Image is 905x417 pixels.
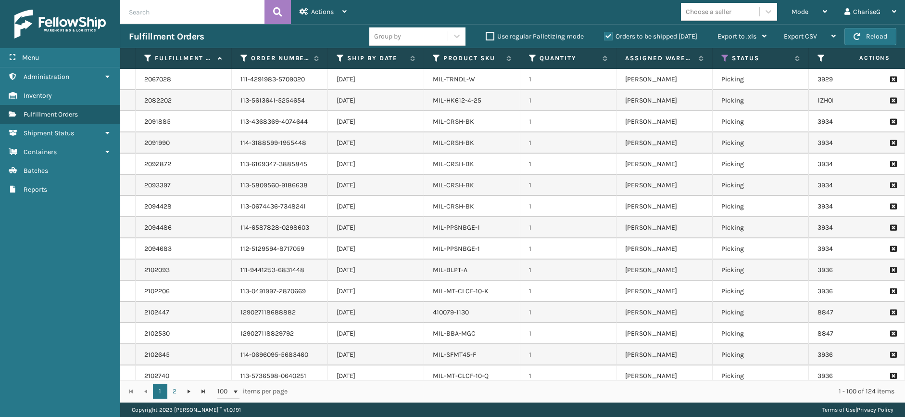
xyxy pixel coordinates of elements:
td: 113-0491997-2870669 [232,281,328,302]
span: Reports [24,185,47,194]
a: 392946753524 [817,75,863,83]
a: 2094428 [144,202,172,211]
i: Request to Be Cancelled [890,161,896,168]
a: 884713384299 [817,329,863,338]
a: 393456438747 [817,181,863,189]
td: [PERSON_NAME] [616,281,713,302]
span: Mode [792,8,808,16]
td: Picking [713,260,809,281]
a: MIL-HK612-4-25 [433,96,481,104]
td: [DATE] [328,111,424,132]
a: 393655603585 [817,351,864,359]
a: 884712788071 [817,308,861,316]
label: Assigned Warehouse [625,54,694,63]
td: 1 [520,217,616,238]
h3: Fulfillment Orders [129,31,204,42]
a: 393485337446 [817,223,864,232]
td: [PERSON_NAME] [616,365,713,387]
td: Picking [713,132,809,154]
td: [PERSON_NAME] [616,90,713,111]
a: 393487985220 [817,245,864,253]
td: 113-5809560-9186638 [232,175,328,196]
label: Product SKU [443,54,502,63]
a: 2091990 [144,138,170,148]
label: Status [732,54,790,63]
span: Fulfillment Orders [24,110,78,118]
i: Request to Be Cancelled [890,203,896,210]
i: Request to Be Cancelled [890,309,896,316]
td: [DATE] [328,90,424,111]
td: [DATE] [328,323,424,344]
a: MIL-SFMT45-F [433,351,476,359]
div: Choose a seller [686,7,731,17]
p: Copyright 2023 [PERSON_NAME]™ v 1.0.191 [132,403,241,417]
td: [PERSON_NAME] [616,175,713,196]
a: 2102530 [144,329,170,339]
a: MIL-CRSH-BK [433,181,474,189]
td: [DATE] [328,69,424,90]
a: 2 [167,384,182,399]
a: 2082202 [144,96,172,105]
td: 1 [520,175,616,196]
td: Picking [713,175,809,196]
a: 393436922176 [817,160,862,168]
td: [PERSON_NAME] [616,260,713,281]
a: 393656178450 [817,372,862,380]
a: MIL-PPSNBGE-1 [433,245,480,253]
span: Shipment Status [24,129,74,137]
td: 1 [520,238,616,260]
a: 2102740 [144,371,169,381]
td: [DATE] [328,302,424,323]
td: 1 [520,302,616,323]
a: 410079-1130 [433,308,469,316]
span: Go to the last page [200,388,207,395]
a: Privacy Policy [857,406,893,413]
td: [DATE] [328,365,424,387]
label: Orders to be shipped [DATE] [604,32,697,40]
td: 112-5129594-8717059 [232,238,328,260]
td: [DATE] [328,196,424,217]
td: 1 [520,365,616,387]
td: Picking [713,217,809,238]
label: Order Number [251,54,309,63]
td: 114-0696095-5683460 [232,344,328,365]
span: Actions [829,50,896,66]
a: 2102447 [144,308,169,317]
a: MIL-BBA-MGC [433,329,476,338]
a: 393432404844 [817,117,864,126]
i: Request to Be Cancelled [890,373,896,379]
a: Go to the next page [182,384,196,399]
span: Actions [311,8,334,16]
a: 393432837148 [817,139,863,147]
td: [PERSON_NAME] [616,132,713,154]
span: Export to .xls [717,32,756,40]
span: Batches [24,167,48,175]
td: [DATE] [328,175,424,196]
td: 113-0674436-7348241 [232,196,328,217]
i: Request to Be Cancelled [890,246,896,252]
span: Go to the next page [185,388,193,395]
span: Inventory [24,91,52,100]
td: Picking [713,323,809,344]
td: 1 [520,154,616,175]
i: Request to Be Cancelled [890,76,896,83]
div: | [822,403,893,417]
td: Picking [713,111,809,132]
a: 393484369695 [817,202,864,210]
i: Request to Be Cancelled [890,224,896,231]
td: 1 [520,196,616,217]
td: 113-6169347-3885845 [232,154,328,175]
label: Fulfillment Order Id [155,54,213,63]
td: Picking [713,90,809,111]
td: [DATE] [328,238,424,260]
td: 113-5613641-5254654 [232,90,328,111]
a: MIL-PPSNBGE-1 [433,223,480,232]
span: 100 [217,387,232,396]
a: MIL-CRSH-BK [433,117,474,126]
td: 1 [520,344,616,365]
td: 1 [520,260,616,281]
i: Request to Be Cancelled [890,118,896,125]
label: Quantity [540,54,598,63]
a: Terms of Use [822,406,855,413]
span: Menu [22,53,39,62]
